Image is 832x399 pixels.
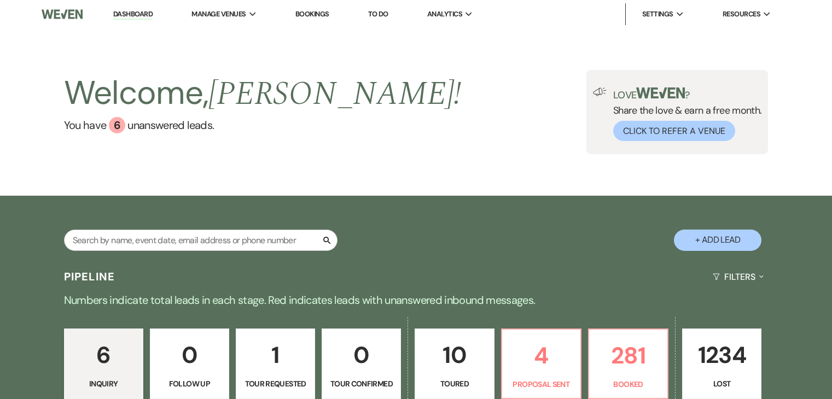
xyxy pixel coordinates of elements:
p: 1234 [689,337,754,373]
p: Toured [422,378,487,390]
span: Resources [723,9,760,20]
p: Lost [689,378,754,390]
a: To Do [368,9,388,19]
p: 0 [157,337,222,373]
img: Weven Logo [42,3,83,26]
span: Settings [642,9,673,20]
p: 281 [596,337,661,374]
p: Follow Up [157,378,222,390]
button: Filters [708,262,768,291]
p: Tour Confirmed [329,378,394,390]
img: weven-logo-green.svg [636,87,685,98]
p: Tour Requested [243,378,308,390]
p: Inquiry [71,378,136,390]
p: 10 [422,337,487,373]
span: Manage Venues [191,9,246,20]
p: Booked [596,378,661,390]
p: 0 [329,337,394,373]
p: Numbers indicate total leads in each stage. Red indicates leads with unanswered inbound messages. [22,291,810,309]
img: loud-speaker-illustration.svg [593,87,607,96]
p: 1 [243,337,308,373]
p: Proposal Sent [509,378,574,390]
a: You have 6 unanswered leads. [64,117,462,133]
h2: Welcome, [64,70,462,117]
div: 6 [109,117,125,133]
input: Search by name, event date, email address or phone number [64,230,338,251]
p: 4 [509,337,574,374]
button: + Add Lead [674,230,761,251]
button: Click to Refer a Venue [613,121,735,141]
p: 6 [71,337,136,373]
a: Bookings [295,9,329,19]
span: Analytics [427,9,462,20]
a: Dashboard [113,9,153,20]
p: Love ? [613,87,762,100]
div: Share the love & earn a free month. [607,87,762,141]
h3: Pipeline [64,269,115,284]
span: [PERSON_NAME] ! [208,69,461,119]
